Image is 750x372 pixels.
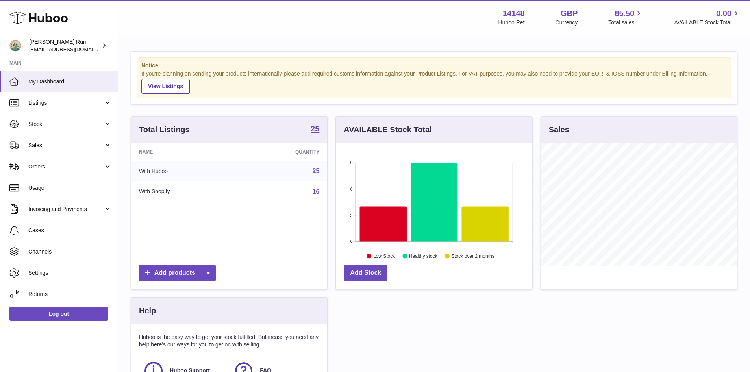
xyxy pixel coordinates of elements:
div: [PERSON_NAME] Rum [29,38,100,53]
span: Channels [28,248,112,255]
text: Stock over 2 months [452,253,494,259]
strong: GBP [561,8,578,19]
td: With Shopify [131,181,237,202]
span: Returns [28,291,112,298]
div: Huboo Ref [498,19,525,26]
span: Settings [28,269,112,277]
span: Sales [28,142,104,149]
strong: Notice [141,62,727,69]
strong: 25 [311,125,319,133]
a: Add Stock [344,265,387,281]
text: 0 [350,239,353,244]
text: 9 [350,160,353,165]
h3: Help [139,305,156,316]
span: Cases [28,227,112,234]
span: 0.00 [716,8,731,19]
div: If you're planning on sending your products internationally please add required customs informati... [141,70,727,94]
span: Stock [28,120,104,128]
span: Orders [28,163,104,170]
h3: Sales [549,124,569,135]
span: My Dashboard [28,78,112,85]
th: Quantity [237,143,328,161]
span: Invoicing and Payments [28,205,104,213]
p: Huboo is the easy way to get your stock fulfilled. But incase you need any help here's our ways f... [139,333,319,348]
div: Currency [556,19,578,26]
a: 25 [313,168,320,174]
text: Healthy stock [409,253,438,259]
a: 0.00 AVAILABLE Stock Total [674,8,741,26]
span: Listings [28,99,104,107]
span: Usage [28,184,112,192]
span: 85.50 [615,8,634,19]
span: AVAILABLE Stock Total [674,19,741,26]
text: 6 [350,187,353,191]
text: Low Stock [373,253,395,259]
span: [EMAIL_ADDRESS][DOMAIN_NAME] [29,46,116,52]
h3: Total Listings [139,124,190,135]
a: 25 [311,125,319,134]
a: View Listings [141,79,190,94]
span: Total sales [608,19,643,26]
text: 3 [350,213,353,217]
td: With Huboo [131,161,237,181]
h3: AVAILABLE Stock Total [344,124,431,135]
a: 16 [313,188,320,195]
a: Add products [139,265,216,281]
a: Log out [9,307,108,321]
img: mail@bartirum.wales [9,40,21,52]
strong: 14148 [503,8,525,19]
a: 85.50 Total sales [608,8,643,26]
th: Name [131,143,237,161]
